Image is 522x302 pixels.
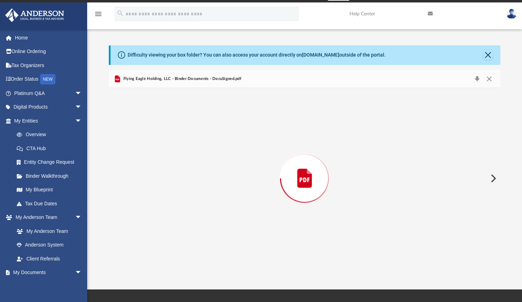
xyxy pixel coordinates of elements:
i: menu [94,10,103,18]
img: User Pic [506,9,517,19]
a: My Anderson Team [10,224,85,238]
a: My Blueprint [10,183,89,197]
span: Flying Eagle Holding, LLC - Binder Documents - DocuSigned.pdf [122,76,241,82]
a: Platinum Q&Aarrow_drop_down [5,86,92,100]
a: Entity Change Request [10,155,92,169]
a: menu [94,13,103,18]
a: CTA Hub [10,141,92,155]
button: Close [483,50,493,60]
a: Tax Due Dates [10,197,92,211]
button: Next File [485,169,500,188]
div: NEW [40,74,55,84]
button: Close [483,74,495,84]
span: arrow_drop_down [75,100,89,115]
a: Overview [10,128,92,142]
a: [DOMAIN_NAME] [302,52,339,58]
a: My Anderson Teamarrow_drop_down [5,211,89,224]
a: My Documentsarrow_drop_down [5,266,89,280]
a: Client Referrals [10,252,89,266]
i: search [116,9,124,17]
a: My Entitiesarrow_drop_down [5,114,92,128]
span: arrow_drop_down [75,86,89,101]
div: Difficulty viewing your box folder? You can also access your account directly on outside of the p... [128,51,386,59]
a: Anderson System [10,238,89,252]
a: Tax Organizers [5,58,92,72]
span: arrow_drop_down [75,266,89,280]
div: Preview [109,70,500,268]
a: Digital Productsarrow_drop_down [5,100,92,114]
span: arrow_drop_down [75,211,89,225]
a: Online Ordering [5,45,92,59]
a: Home [5,31,92,45]
button: Download [471,74,483,84]
span: arrow_drop_down [75,114,89,128]
a: Order StatusNEW [5,72,92,87]
img: Anderson Advisors Platinum Portal [3,8,66,22]
a: Binder Walkthrough [10,169,92,183]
